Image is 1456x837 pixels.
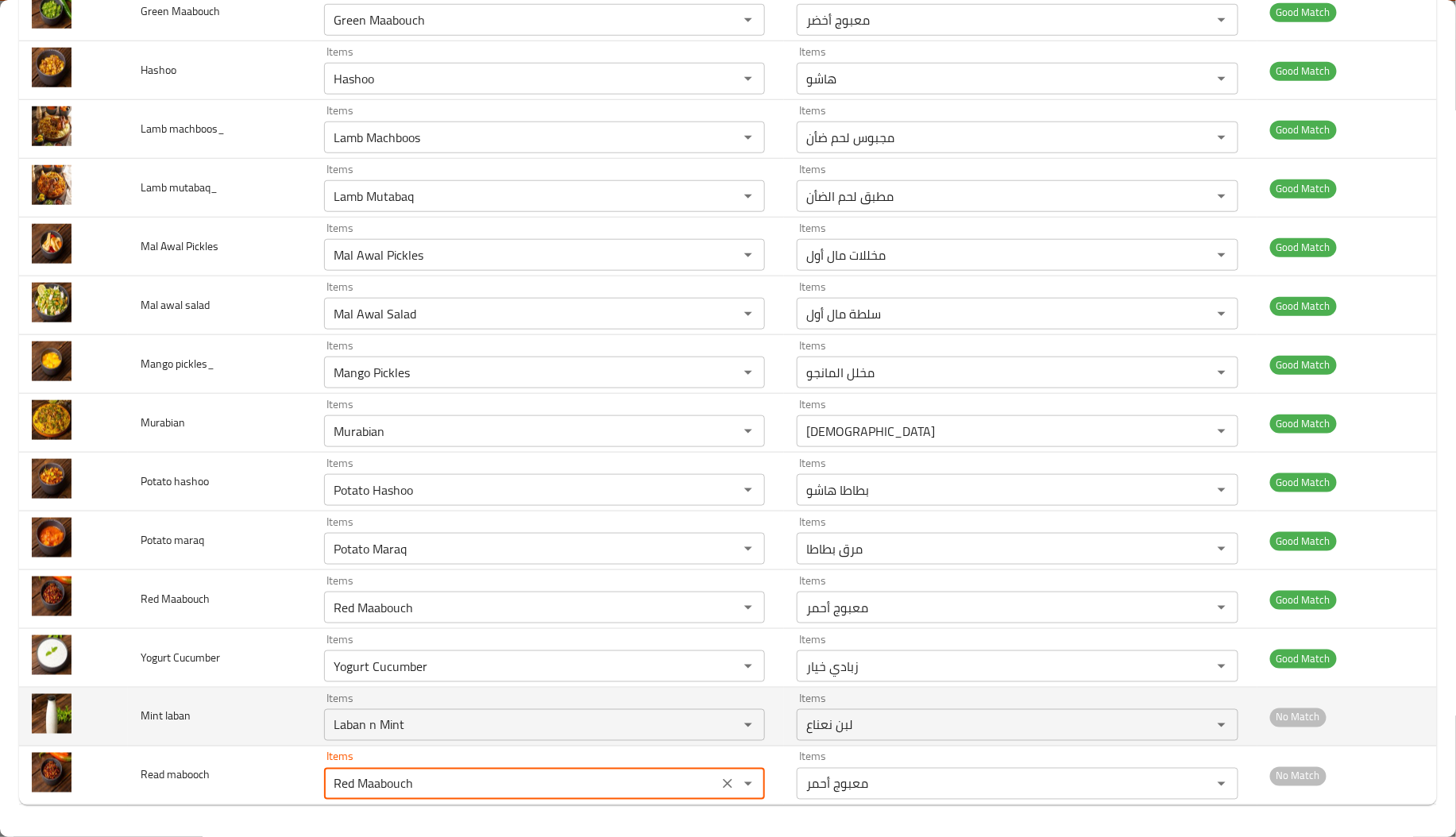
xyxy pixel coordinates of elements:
span: Mal awal salad [141,295,210,315]
button: Open [1211,773,1233,795]
img: Yogurt Cucumber [32,635,71,675]
img: Mango pickles_ [32,341,71,381]
span: Good Match [1270,356,1337,374]
img: Mal awal salad [32,283,71,322]
button: Open [737,361,759,384]
button: Open [737,244,759,266]
span: Good Match [1270,238,1337,256]
img: Mal Awal Pickles [32,224,71,264]
button: Open [1211,655,1233,677]
button: Open [737,714,759,736]
img: Murabian [32,400,71,440]
button: Open [737,479,759,501]
img: Read mabooch [32,753,71,793]
span: Good Match [1270,3,1337,21]
button: Clear [716,773,739,795]
span: Lamb machboos_ [141,118,225,139]
button: Open [737,538,759,560]
span: Red Maabouch [141,588,210,609]
span: No Match [1270,708,1327,727]
span: Potato hashoo [141,471,209,492]
button: Open [737,67,759,90]
button: Open [1211,420,1233,442]
span: Good Match [1270,121,1337,139]
img: Lamb machboos_ [32,106,71,146]
img: Mint laban [32,694,71,734]
span: No Match [1270,767,1327,785]
button: Open [1211,479,1233,501]
img: Hashoo [32,48,71,87]
span: Yogurt Cucumber [141,647,220,668]
button: Open [737,596,759,619]
button: Open [1211,538,1233,560]
span: Mal Awal Pickles [141,236,218,256]
button: Open [1211,714,1233,736]
span: Good Match [1270,415,1337,433]
span: Good Match [1270,62,1337,80]
button: Open [737,773,759,795]
img: Red Maabouch [32,577,71,616]
span: Read mabooch [141,765,210,785]
button: Open [1211,126,1233,148]
button: Open [737,126,759,148]
span: Good Match [1270,532,1337,550]
button: Open [1211,9,1233,31]
span: Green Maabouch [141,1,220,21]
button: Open [737,9,759,31]
button: Open [737,655,759,677]
span: Good Match [1270,591,1337,609]
img: Potato maraq [32,518,71,557]
button: Open [1211,303,1233,325]
img: Potato hashoo [32,459,71,499]
span: Good Match [1270,297,1337,315]
span: Murabian [141,412,185,433]
span: Lamb mutabaq_ [141,177,218,198]
button: Open [1211,185,1233,207]
span: Good Match [1270,473,1337,492]
button: Open [737,303,759,325]
span: Mint laban [141,706,191,727]
button: Open [1211,67,1233,90]
button: Open [737,420,759,442]
button: Open [1211,596,1233,619]
span: Potato maraq [141,530,204,550]
button: Open [1211,361,1233,384]
span: Good Match [1270,179,1337,198]
button: Open [737,185,759,207]
span: Good Match [1270,650,1337,668]
img: Lamb mutabaq_ [32,165,71,205]
button: Open [1211,244,1233,266]
span: Hashoo [141,60,176,80]
span: Mango pickles_ [141,353,214,374]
